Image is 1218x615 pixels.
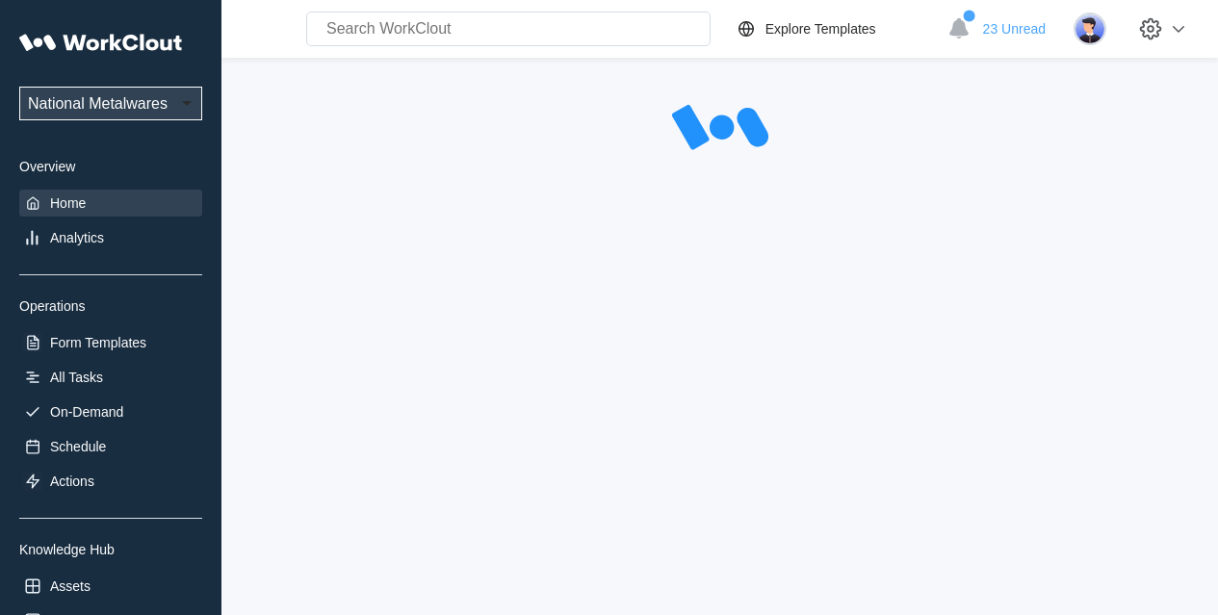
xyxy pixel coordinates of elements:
[19,190,202,217] a: Home
[50,578,91,594] div: Assets
[50,404,123,420] div: On-Demand
[19,364,202,391] a: All Tasks
[19,298,202,314] div: Operations
[50,474,94,489] div: Actions
[19,468,202,495] a: Actions
[983,21,1046,37] span: 23 Unread
[19,224,202,251] a: Analytics
[735,17,938,40] a: Explore Templates
[19,433,202,460] a: Schedule
[19,329,202,356] a: Form Templates
[19,542,202,557] div: Knowledge Hub
[19,398,202,425] a: On-Demand
[50,335,146,350] div: Form Templates
[50,370,103,385] div: All Tasks
[50,230,104,245] div: Analytics
[50,439,106,454] div: Schedule
[19,159,202,174] div: Overview
[50,195,86,211] div: Home
[306,12,711,46] input: Search WorkClout
[19,573,202,600] a: Assets
[1074,13,1106,45] img: user-5.png
[765,21,876,37] div: Explore Templates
